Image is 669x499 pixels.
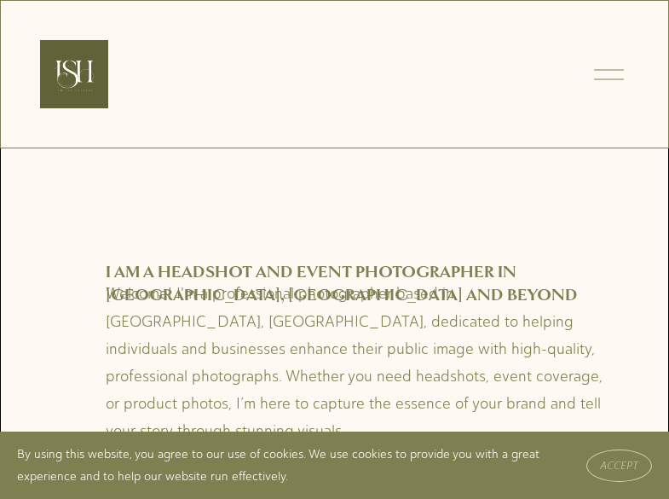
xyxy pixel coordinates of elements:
[106,262,578,305] strong: I Am a Headshot and Event Photographer in [GEOGRAPHIC_DATA], [GEOGRAPHIC_DATA] and Beyond
[586,450,652,482] button: Accept
[17,444,569,487] p: By using this website, you agree to our use of cookies. We use cookies to provide you with a grea...
[40,40,108,108] img: Ish Picturesque
[600,460,638,472] span: Accept
[106,280,615,444] p: Welcome! I'm a professional photographer based in [GEOGRAPHIC_DATA], [GEOGRAPHIC_DATA], dedicated...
